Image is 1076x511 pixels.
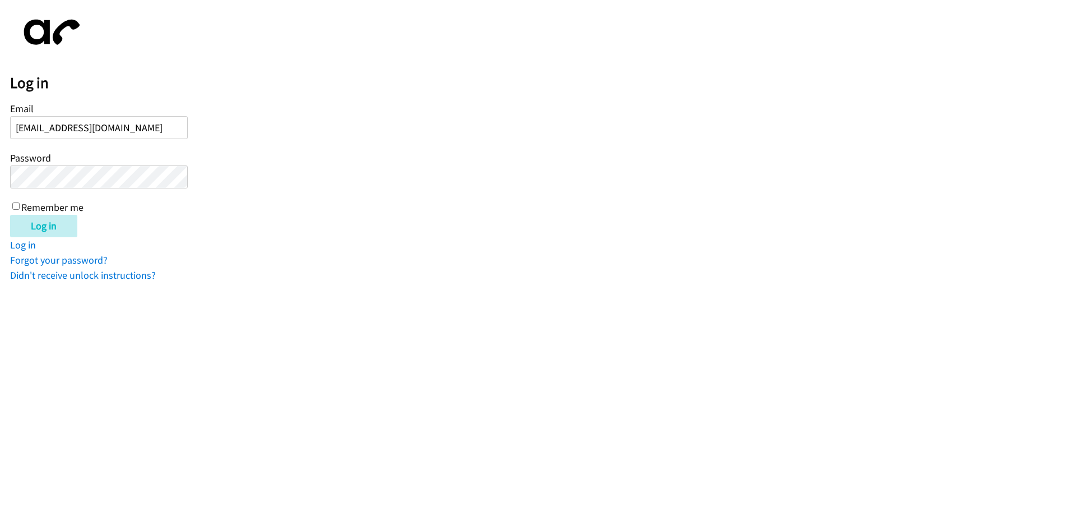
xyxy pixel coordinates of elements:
[10,238,36,251] a: Log in
[21,201,84,214] label: Remember me
[10,215,77,237] input: Log in
[10,10,89,54] img: aphone-8a226864a2ddd6a5e75d1ebefc011f4aa8f32683c2d82f3fb0802fe031f96514.svg
[10,269,156,282] a: Didn't receive unlock instructions?
[10,102,34,115] label: Email
[10,151,51,164] label: Password
[10,254,108,266] a: Forgot your password?
[10,73,1076,93] h2: Log in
